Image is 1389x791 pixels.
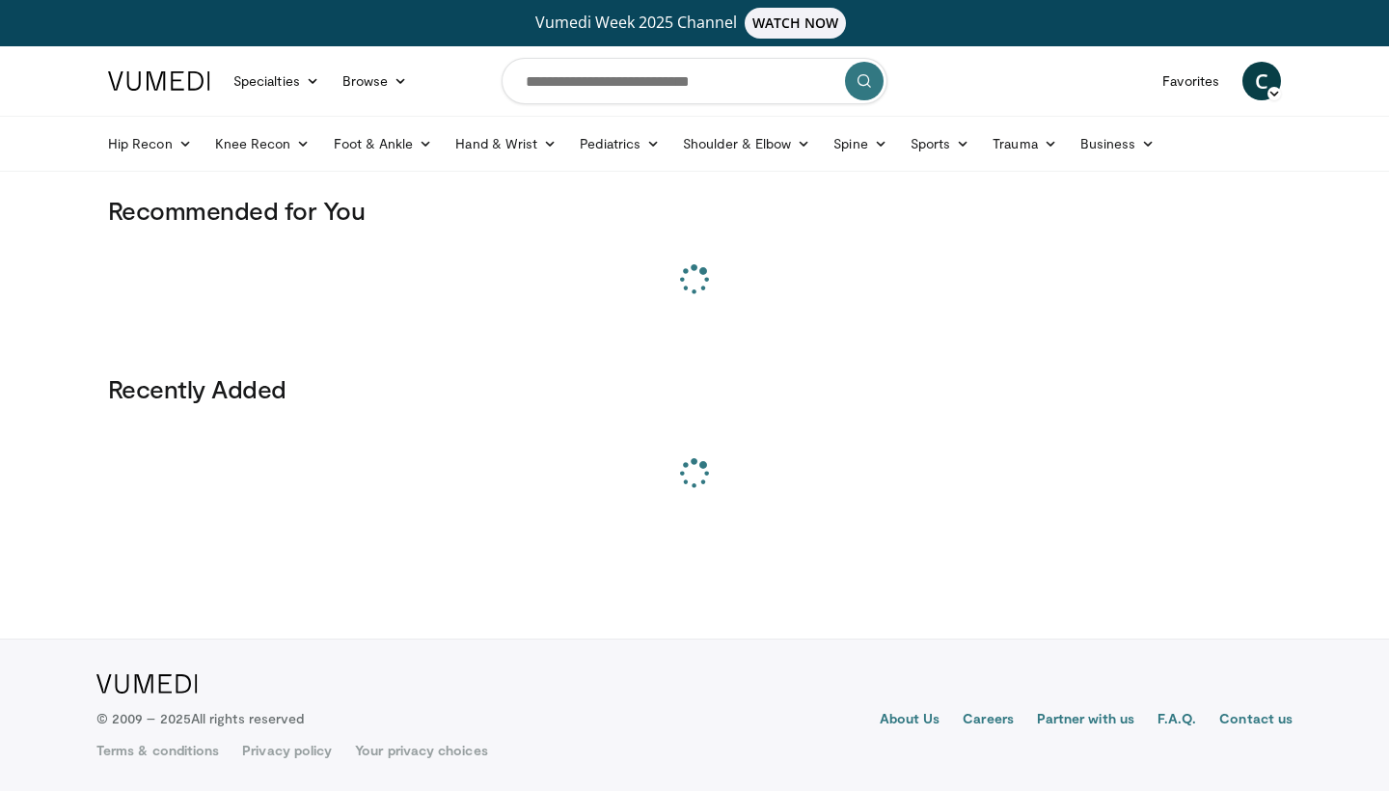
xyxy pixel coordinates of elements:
a: Trauma [981,124,1069,163]
img: VuMedi Logo [108,71,210,91]
input: Search topics, interventions [502,58,887,104]
a: Knee Recon [204,124,322,163]
a: Shoulder & Elbow [671,124,822,163]
a: Hip Recon [96,124,204,163]
a: C [1242,62,1281,100]
a: Privacy policy [242,741,332,760]
a: Terms & conditions [96,741,219,760]
p: © 2009 – 2025 [96,709,304,728]
a: Business [1069,124,1167,163]
span: All rights reserved [191,710,304,726]
a: Favorites [1151,62,1231,100]
a: Spine [822,124,898,163]
a: Vumedi Week 2025 ChannelWATCH NOW [111,8,1278,39]
a: Sports [899,124,982,163]
h3: Recommended for You [108,195,1281,226]
span: WATCH NOW [745,8,847,39]
a: Pediatrics [568,124,671,163]
a: Foot & Ankle [322,124,445,163]
a: Partner with us [1037,709,1134,732]
a: Contact us [1219,709,1293,732]
a: Specialties [222,62,331,100]
img: VuMedi Logo [96,674,198,694]
a: F.A.Q. [1157,709,1196,732]
a: About Us [880,709,940,732]
a: Browse [331,62,420,100]
a: Your privacy choices [355,741,487,760]
h3: Recently Added [108,373,1281,404]
a: Hand & Wrist [444,124,568,163]
a: Careers [963,709,1014,732]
